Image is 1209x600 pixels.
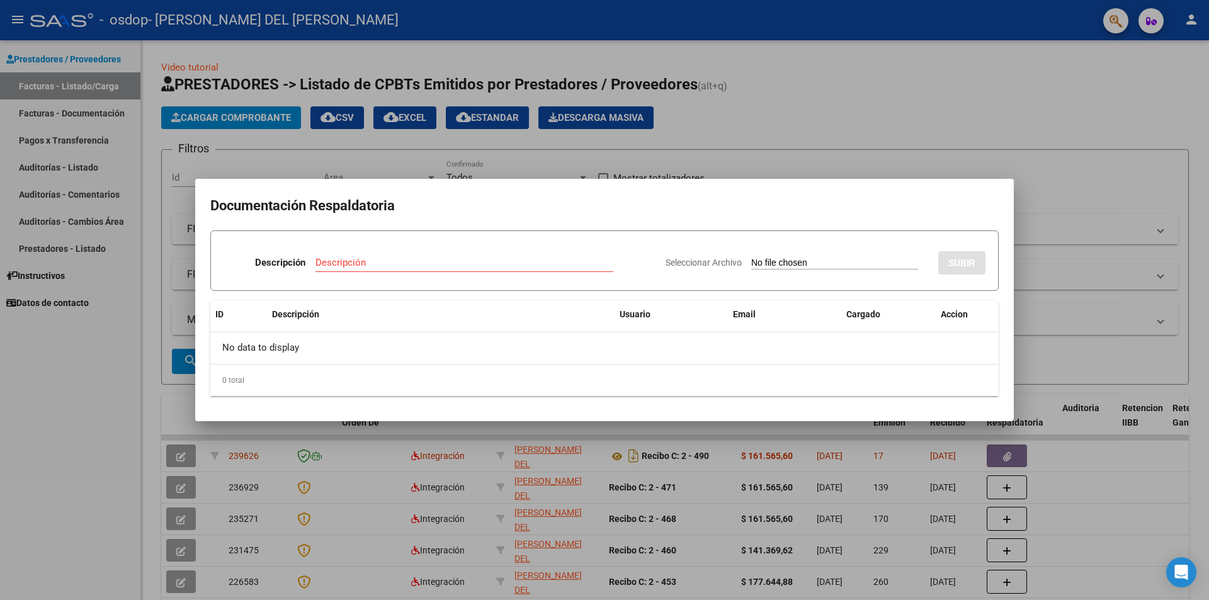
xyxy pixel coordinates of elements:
span: Usuario [620,309,650,319]
datatable-header-cell: Accion [936,301,999,328]
button: SUBIR [938,251,985,275]
span: SUBIR [948,258,975,269]
span: Seleccionar Archivo [666,258,742,268]
h2: Documentación Respaldatoria [210,194,999,218]
span: ID [215,309,224,319]
div: 0 total [210,365,999,396]
span: Cargado [846,309,880,319]
div: No data to display [210,332,999,364]
datatable-header-cell: ID [210,301,267,328]
p: Descripción [255,256,305,270]
datatable-header-cell: Descripción [267,301,615,328]
datatable-header-cell: Usuario [615,301,728,328]
div: Open Intercom Messenger [1166,557,1196,587]
span: Email [733,309,756,319]
span: Accion [941,309,968,319]
span: Descripción [272,309,319,319]
datatable-header-cell: Cargado [841,301,936,328]
datatable-header-cell: Email [728,301,841,328]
